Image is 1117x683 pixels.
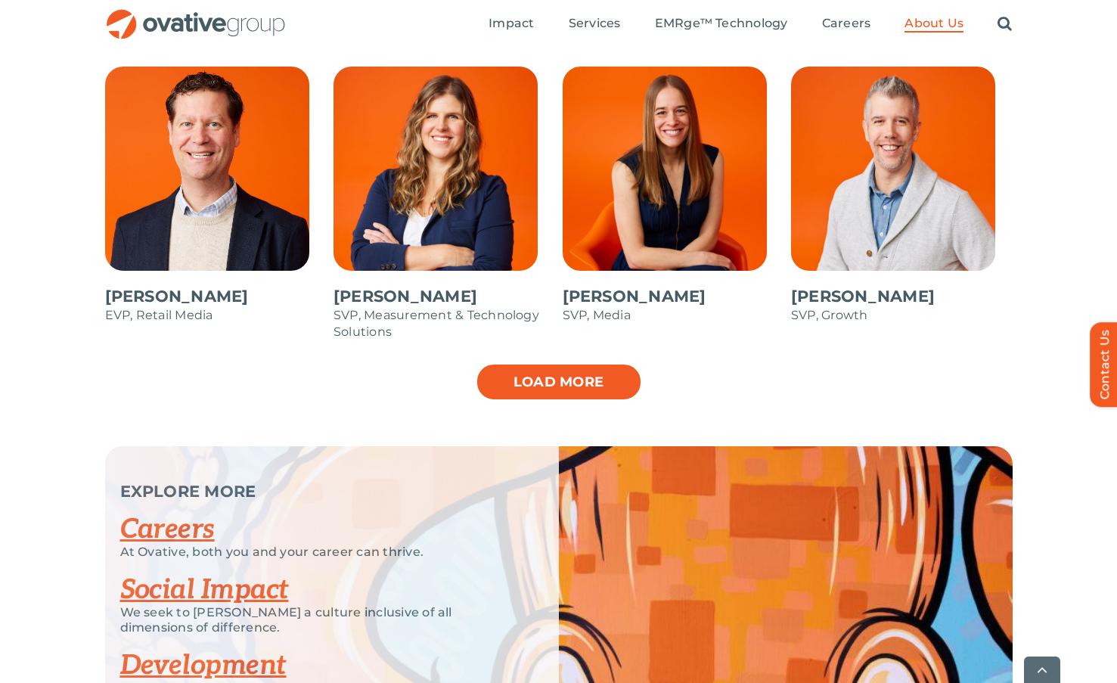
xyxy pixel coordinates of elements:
[904,16,963,31] span: About Us
[120,513,215,546] a: Careers
[822,16,871,33] a: Careers
[904,16,963,33] a: About Us
[998,16,1012,33] a: Search
[822,16,871,31] span: Careers
[655,16,788,33] a: EMRge™ Technology
[120,484,521,499] p: EXPLORE MORE
[120,573,289,607] a: Social Impact
[120,545,521,560] p: At Ovative, both you and your career can thrive.
[569,16,621,31] span: Services
[489,16,534,33] a: Impact
[476,363,642,401] a: Load more
[120,605,521,635] p: We seek to [PERSON_NAME] a culture inclusive of all dimensions of difference.
[655,16,788,31] span: EMRge™ Technology
[569,16,621,33] a: Services
[120,649,287,682] a: Development
[489,16,534,31] span: Impact
[105,8,287,22] a: OG_Full_horizontal_RGB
